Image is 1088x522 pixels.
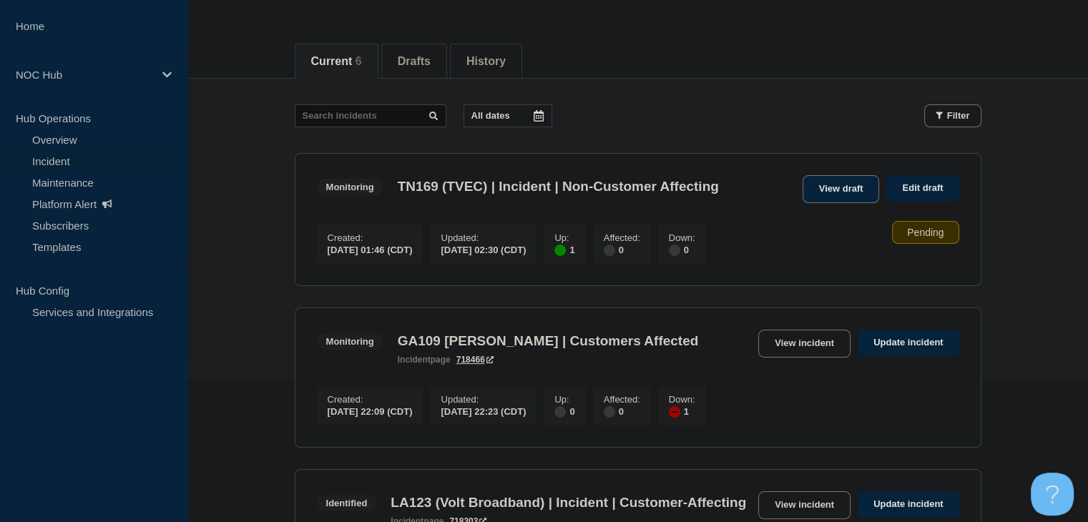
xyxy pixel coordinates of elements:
[554,406,566,418] div: disabled
[328,243,413,255] div: [DATE] 01:46 (CDT)
[471,110,510,121] p: All dates
[441,243,526,255] div: [DATE] 02:30 (CDT)
[398,333,699,349] h3: GA109 [PERSON_NAME] | Customers Affected
[669,405,695,418] div: 1
[554,243,574,256] div: 1
[1031,473,1074,516] iframe: Help Scout Beacon - Open
[554,405,574,418] div: 0
[398,179,719,194] h3: TN169 (TVEC) | Incident | Non-Customer Affecting
[669,243,695,256] div: 0
[464,104,552,127] button: All dates
[604,394,640,405] p: Affected :
[456,355,494,365] a: 718466
[295,104,446,127] input: Search incidents
[554,232,574,243] p: Up :
[758,330,851,358] a: View incident
[328,232,413,243] p: Created :
[604,406,615,418] div: disabled
[466,55,506,68] button: History
[758,491,851,519] a: View incident
[441,232,526,243] p: Updated :
[604,243,640,256] div: 0
[604,245,615,256] div: disabled
[317,495,377,511] span: Identified
[947,110,970,121] span: Filter
[398,355,451,365] p: page
[669,406,680,418] div: down
[604,405,640,418] div: 0
[391,495,746,511] h3: LA123 (Volt Broadband) | Incident | Customer-Affecting
[398,55,431,68] button: Drafts
[924,104,981,127] button: Filter
[317,333,383,350] span: Monitoring
[317,179,383,195] span: Monitoring
[554,394,574,405] p: Up :
[669,232,695,243] p: Down :
[441,405,526,417] div: [DATE] 22:23 (CDT)
[356,55,362,67] span: 6
[803,175,880,203] a: View draft
[858,491,959,518] a: Update incident
[669,245,680,256] div: disabled
[16,69,153,81] p: NOC Hub
[441,394,526,405] p: Updated :
[892,221,959,244] div: Pending
[604,232,640,243] p: Affected :
[311,55,362,68] button: Current 6
[398,355,431,365] span: incident
[858,330,959,356] a: Update incident
[328,394,413,405] p: Created :
[328,405,413,417] div: [DATE] 22:09 (CDT)
[669,394,695,405] p: Down :
[554,245,566,256] div: up
[886,175,959,202] a: Edit draft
